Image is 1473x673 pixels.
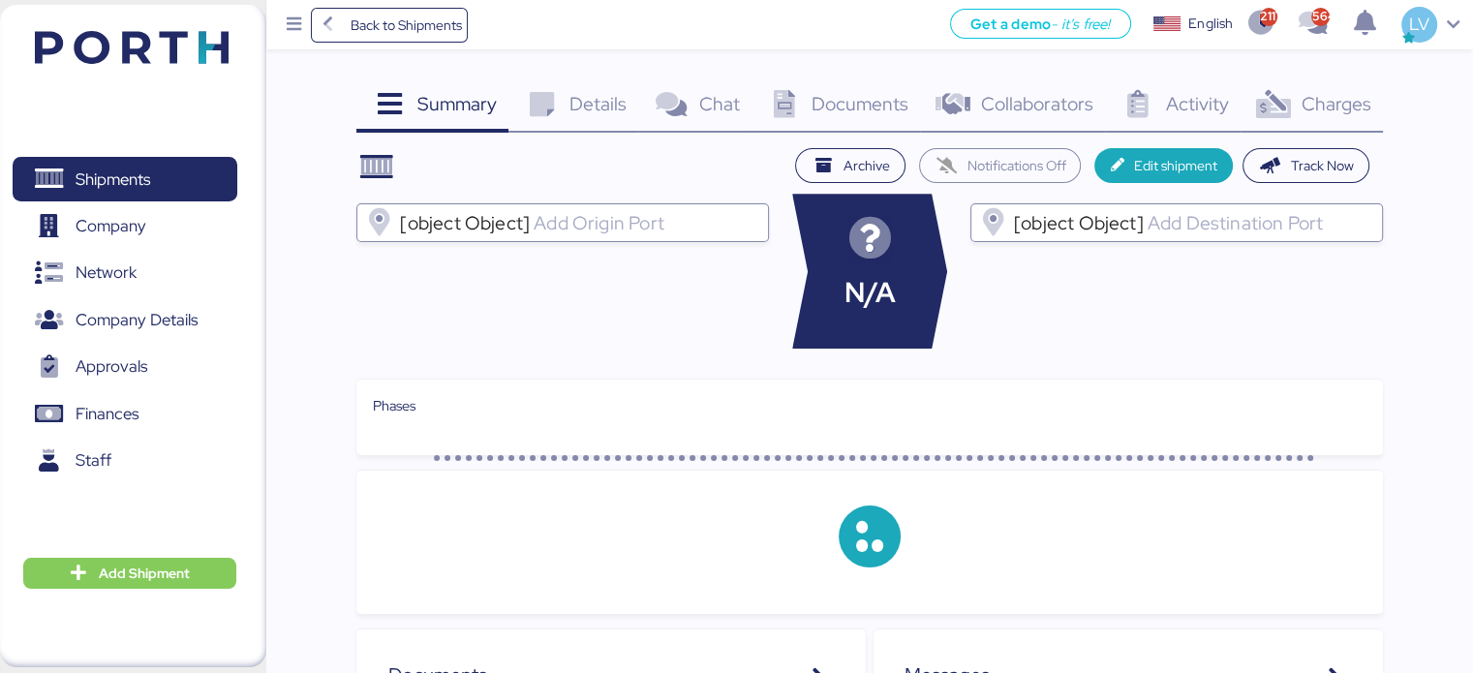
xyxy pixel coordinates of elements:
button: Edit shipment [1094,148,1233,183]
span: Company [76,212,146,240]
button: Menu [278,9,311,42]
span: Summary [417,91,497,116]
span: Finances [76,400,138,428]
span: Approvals [76,352,147,381]
span: Collaborators [981,91,1093,116]
span: Back to Shipments [350,14,461,37]
a: Network [13,251,237,295]
span: [object Object] [400,214,530,231]
a: Shipments [13,157,237,201]
a: Company [13,204,237,249]
span: Add Shipment [99,562,190,585]
span: Network [76,259,137,287]
div: English [1188,14,1233,34]
input: [object Object] [530,211,760,234]
span: Company Details [76,306,198,334]
button: Archive [795,148,905,183]
button: Notifications Off [919,148,1082,183]
span: Details [569,91,627,116]
a: Staff [13,439,237,483]
span: Chat [698,91,739,116]
a: Company Details [13,298,237,343]
button: Add Shipment [23,558,236,589]
a: Approvals [13,345,237,389]
div: Phases [372,395,1366,416]
span: [object Object] [1014,214,1144,231]
span: N/A [844,272,896,314]
span: Edit shipment [1134,154,1217,177]
a: Back to Shipments [311,8,469,43]
span: Documents [812,91,908,116]
span: Charges [1301,91,1370,116]
span: Staff [76,446,111,474]
input: [object Object] [1144,211,1374,234]
span: Notifications Off [967,154,1065,177]
span: Shipments [76,166,150,194]
span: LV [1409,12,1428,37]
button: Track Now [1243,148,1369,183]
span: Archive [844,154,890,177]
span: Activity [1166,91,1229,116]
a: Finances [13,392,237,437]
span: Track Now [1291,154,1354,177]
